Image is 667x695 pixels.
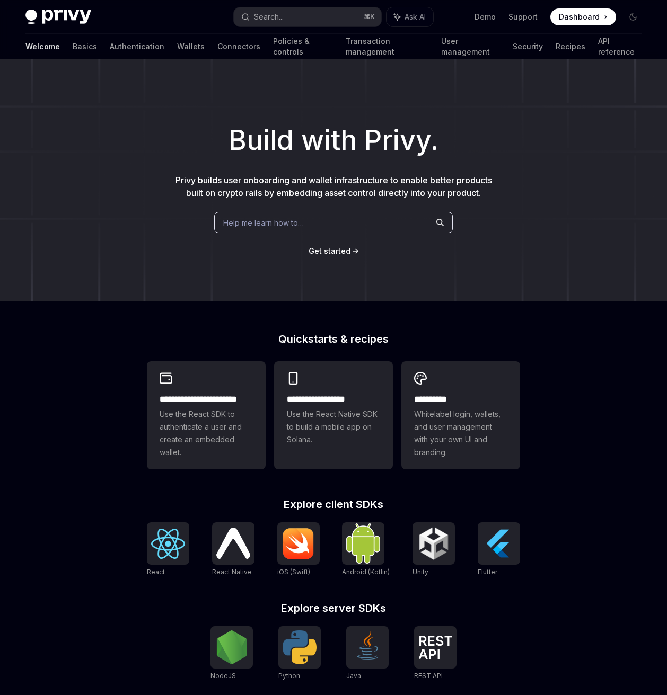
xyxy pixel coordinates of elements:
[309,246,350,255] span: Get started
[598,34,642,59] a: API reference
[413,568,428,576] span: Unity
[475,12,496,22] a: Demo
[216,528,250,558] img: React Native
[346,34,428,59] a: Transaction management
[441,34,500,59] a: User management
[147,568,165,576] span: React
[212,568,252,576] span: React Native
[175,175,492,198] span: Privy builds user onboarding and wallet infrastructure to enable better products built on crypto ...
[147,334,520,344] h2: Quickstarts & recipes
[215,630,249,664] img: NodeJS
[287,408,380,446] span: Use the React Native SDK to build a mobile app on Solana.
[346,626,389,681] a: JavaJava
[17,120,650,161] h1: Build with Privy.
[342,522,390,577] a: Android (Kotlin)Android (Kotlin)
[278,672,300,680] span: Python
[210,626,253,681] a: NodeJSNodeJS
[625,8,642,25] button: Toggle dark mode
[413,522,455,577] a: UnityUnity
[147,522,189,577] a: ReactReact
[274,361,393,469] a: **** **** **** ***Use the React Native SDK to build a mobile app on Solana.
[508,12,538,22] a: Support
[25,34,60,59] a: Welcome
[401,361,520,469] a: **** *****Whitelabel login, wallets, and user management with your own UI and branding.
[210,672,236,680] span: NodeJS
[160,408,253,459] span: Use the React SDK to authenticate a user and create an embedded wallet.
[556,34,585,59] a: Recipes
[217,34,260,59] a: Connectors
[177,34,205,59] a: Wallets
[25,10,91,24] img: dark logo
[277,522,320,577] a: iOS (Swift)iOS (Swift)
[234,7,382,26] button: Search...⌘K
[309,246,350,256] a: Get started
[414,672,443,680] span: REST API
[414,408,507,459] span: Whitelabel login, wallets, and user management with your own UI and branding.
[482,527,516,560] img: Flutter
[478,522,520,577] a: FlutterFlutter
[350,630,384,664] img: Java
[342,568,390,576] span: Android (Kotlin)
[405,12,426,22] span: Ask AI
[110,34,164,59] a: Authentication
[223,217,304,228] span: Help me learn how to…
[513,34,543,59] a: Security
[387,7,433,26] button: Ask AI
[147,499,520,510] h2: Explore client SDKs
[277,568,310,576] span: iOS (Swift)
[212,522,254,577] a: React NativeReact Native
[550,8,616,25] a: Dashboard
[478,568,497,576] span: Flutter
[559,12,600,22] span: Dashboard
[273,34,333,59] a: Policies & controls
[151,529,185,559] img: React
[346,672,361,680] span: Java
[346,523,380,563] img: Android (Kotlin)
[417,527,451,560] img: Unity
[418,636,452,659] img: REST API
[414,626,457,681] a: REST APIREST API
[254,11,284,23] div: Search...
[282,528,315,559] img: iOS (Swift)
[283,630,317,664] img: Python
[147,603,520,613] h2: Explore server SDKs
[364,13,375,21] span: ⌘ K
[278,626,321,681] a: PythonPython
[73,34,97,59] a: Basics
